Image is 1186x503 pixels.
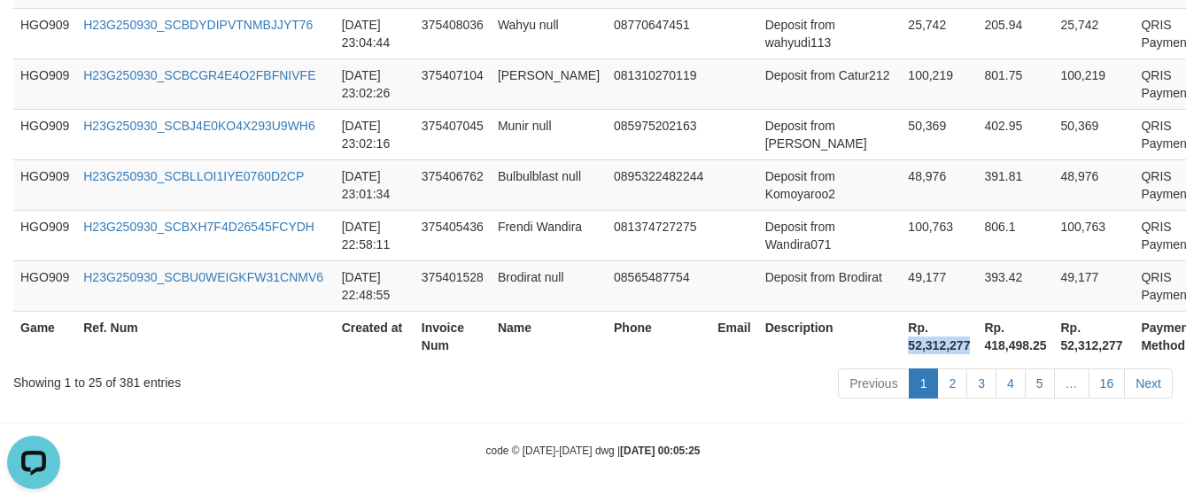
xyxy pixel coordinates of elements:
[607,210,710,260] td: 081374727275
[607,159,710,210] td: 0895322482244
[491,210,607,260] td: Frendi Wandira
[83,18,313,32] a: H23G250930_SCBDYDIPVTNMBJJYT76
[83,220,314,234] a: H23G250930_SCBXH7F4D26545FCYDH
[937,368,967,399] a: 2
[758,260,902,311] td: Deposit from Brodirat
[13,367,481,391] div: Showing 1 to 25 of 381 entries
[491,159,607,210] td: Bulbulblast null
[13,159,76,210] td: HGO909
[415,311,491,361] th: Invoice Num
[607,109,710,159] td: 085975202163
[901,159,977,210] td: 48,976
[1089,368,1126,399] a: 16
[13,58,76,109] td: HGO909
[335,58,415,109] td: [DATE] 23:02:26
[758,159,902,210] td: Deposit from Komoyaroo2
[838,368,909,399] a: Previous
[13,311,76,361] th: Game
[977,8,1053,58] td: 205.94
[1053,109,1134,159] td: 50,369
[901,109,977,159] td: 50,369
[335,260,415,311] td: [DATE] 22:48:55
[13,109,76,159] td: HGO909
[607,260,710,311] td: 08565487754
[76,311,334,361] th: Ref. Num
[1053,311,1134,361] th: Rp. 52,312,277
[13,260,76,311] td: HGO909
[1053,159,1134,210] td: 48,976
[607,311,710,361] th: Phone
[1025,368,1055,399] a: 5
[486,445,701,457] small: code © [DATE]-[DATE] dwg |
[335,8,415,58] td: [DATE] 23:04:44
[977,260,1053,311] td: 393.42
[758,109,902,159] td: Deposit from [PERSON_NAME]
[901,311,977,361] th: Rp. 52,312,277
[415,159,491,210] td: 375406762
[335,159,415,210] td: [DATE] 23:01:34
[7,7,60,60] button: Open LiveChat chat widget
[1053,58,1134,109] td: 100,219
[996,368,1026,399] a: 4
[335,311,415,361] th: Created at
[607,58,710,109] td: 081310270119
[491,260,607,311] td: Brodirat null
[1053,8,1134,58] td: 25,742
[620,445,700,457] strong: [DATE] 00:05:25
[415,8,491,58] td: 375408036
[491,58,607,109] td: [PERSON_NAME]
[966,368,996,399] a: 3
[901,8,977,58] td: 25,742
[415,58,491,109] td: 375407104
[415,210,491,260] td: 375405436
[335,109,415,159] td: [DATE] 23:02:16
[977,210,1053,260] td: 806.1
[977,159,1053,210] td: 391.81
[909,368,939,399] a: 1
[758,8,902,58] td: Deposit from wahyudi113
[1053,260,1134,311] td: 49,177
[335,210,415,260] td: [DATE] 22:58:11
[415,260,491,311] td: 375401528
[977,311,1053,361] th: Rp. 418,498.25
[758,58,902,109] td: Deposit from Catur212
[83,68,315,82] a: H23G250930_SCBCGR4E4O2FBFNIVFE
[1053,210,1134,260] td: 100,763
[1124,368,1173,399] a: Next
[977,58,1053,109] td: 801.75
[1054,368,1089,399] a: …
[83,270,323,284] a: H23G250930_SCBU0WEIGKFW31CNMV6
[901,260,977,311] td: 49,177
[13,8,76,58] td: HGO909
[977,109,1053,159] td: 402.95
[607,8,710,58] td: 08770647451
[491,109,607,159] td: Munir null
[758,311,902,361] th: Description
[83,169,304,183] a: H23G250930_SCBLLOI1IYE0760D2CP
[491,311,607,361] th: Name
[758,210,902,260] td: Deposit from Wandira071
[901,58,977,109] td: 100,219
[13,210,76,260] td: HGO909
[901,210,977,260] td: 100,763
[83,119,315,133] a: H23G250930_SCBJ4E0KO4X293U9WH6
[415,109,491,159] td: 375407045
[491,8,607,58] td: Wahyu null
[710,311,757,361] th: Email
